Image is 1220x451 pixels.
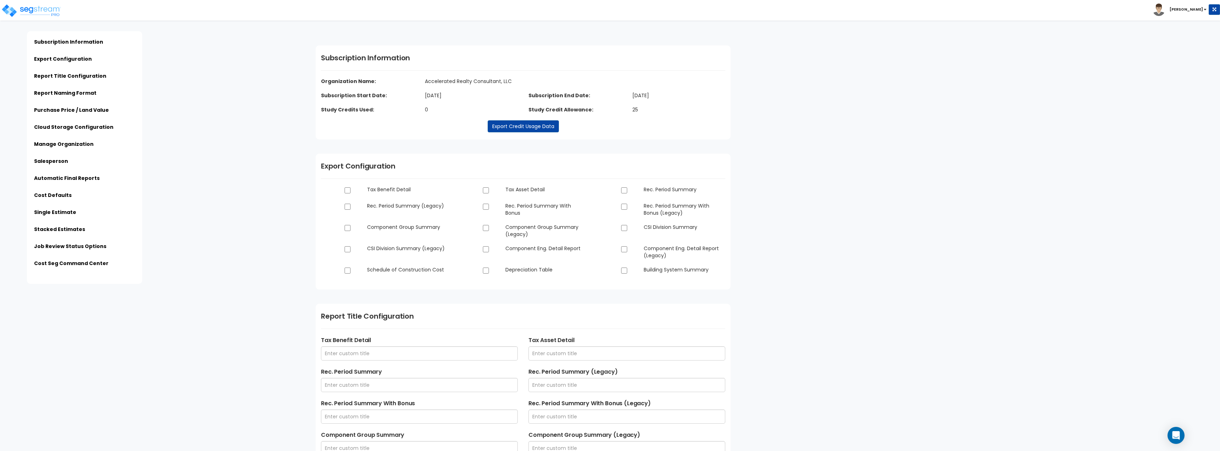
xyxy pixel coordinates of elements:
input: Enter custom title [321,378,518,392]
a: Export Credit Usage Data [488,120,559,132]
dd: Component Eng. Detail Report [500,245,592,252]
dd: Component Group Summary (Legacy) [500,224,592,238]
dt: Subscription Start Date: [316,92,420,99]
dd: Rec. Period Summary [638,186,731,193]
dd: 0 [420,106,523,113]
a: Single Estimate [34,209,76,216]
dd: Tax Asset Detail [500,186,592,193]
img: logo_pro_r.png [1,4,61,18]
label: Component Group Summary (Legacy) [528,431,725,439]
dd: 25 [627,106,731,113]
a: Automatic Final Reports [34,175,100,182]
a: Purchase Price / Land Value [34,106,109,114]
label: Component Group Summary [321,431,518,439]
dd: Rec. Period Summary With Bonus (Legacy) [638,202,731,216]
input: Enter custom title [528,409,725,424]
input: Enter custom title [528,346,725,361]
img: avatar.png [1153,4,1165,16]
a: Export Configuration [34,55,92,62]
dd: Component Group Summary [362,224,454,231]
dt: Study Credits Used: [316,106,420,113]
dd: Component Eng. Detail Report (Legacy) [638,245,731,259]
input: Enter custom title [321,346,518,361]
div: Open Intercom Messenger [1168,427,1185,444]
a: Stacked Estimates [34,226,85,233]
h1: Export Configuration [321,161,725,171]
a: Report Naming Format [34,89,96,97]
a: Cost Seg Command Center [34,260,109,267]
a: Cost Defaults [34,192,72,199]
a: Cloud Storage Configuration [34,123,113,131]
dd: Accelerated Realty Consultant, LLC [420,78,627,85]
label: Rec. Period Summary [321,368,518,376]
a: Subscription Information [34,38,103,45]
a: Manage Organization [34,141,94,148]
dt: Subscription End Date: [523,92,627,99]
input: Enter custom title [528,378,725,392]
dt: Organization Name: [316,78,523,85]
input: Enter custom title [321,409,518,424]
label: Rec. Period Summary With Bonus [321,399,518,408]
b: [PERSON_NAME] [1170,7,1203,12]
dd: Tax Benefit Detail [362,186,454,193]
dt: Study Credit Allowance: [523,106,627,113]
dd: CSI Division Summary (Legacy) [362,245,454,252]
label: Tax Asset Detail [528,336,725,345]
a: Salesperson [34,158,68,165]
label: Tax Benefit Detail [321,336,518,345]
label: Rec. Period Summary With Bonus (Legacy) [528,399,725,408]
a: Job Review Status Options [34,243,106,250]
dd: Schedule of Construction Cost [362,266,454,273]
dd: [DATE] [420,92,523,99]
dd: Rec. Period Summary (Legacy) [362,202,454,209]
dd: Depreciation Table [500,266,592,273]
a: Report Title Configuration [34,72,106,79]
dd: CSI Division Summary [638,224,731,231]
dd: Building System Summary [638,266,731,273]
h1: Report Title Configuration [321,311,725,321]
dd: [DATE] [627,92,731,99]
dd: Rec. Period Summary With Bonus [500,202,592,216]
label: Rec. Period Summary (Legacy) [528,368,725,376]
h1: Subscription Information [321,53,725,63]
